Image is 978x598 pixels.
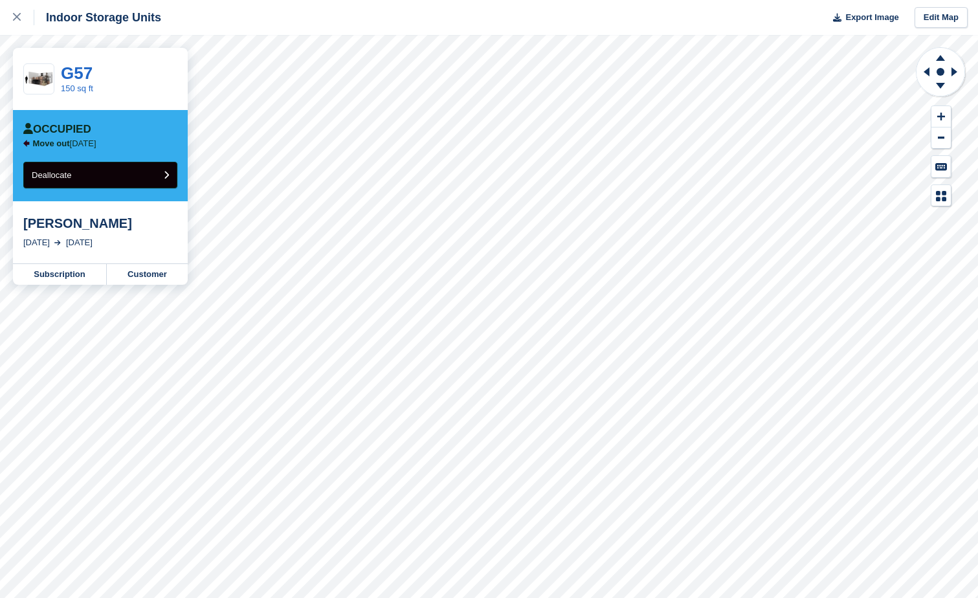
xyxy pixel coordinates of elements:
[825,7,899,28] button: Export Image
[23,123,91,136] div: Occupied
[33,138,70,148] span: Move out
[61,63,93,83] a: G57
[23,162,177,188] button: Deallocate
[915,7,968,28] a: Edit Map
[931,127,951,149] button: Zoom Out
[931,106,951,127] button: Zoom In
[845,11,898,24] span: Export Image
[61,83,93,93] a: 150 sq ft
[931,185,951,206] button: Map Legend
[33,138,96,149] p: [DATE]
[23,140,30,147] img: arrow-left-icn-90495f2de72eb5bd0bd1c3c35deca35cc13f817d75bef06ecd7c0b315636ce7e.svg
[54,240,61,245] img: arrow-right-light-icn-cde0832a797a2874e46488d9cf13f60e5c3a73dbe684e267c42b8395dfbc2abf.svg
[23,216,177,231] div: [PERSON_NAME]
[931,156,951,177] button: Keyboard Shortcuts
[13,264,107,285] a: Subscription
[34,10,161,25] div: Indoor Storage Units
[24,68,54,91] img: 150-sqft-unit.jpg
[32,170,71,180] span: Deallocate
[107,264,188,285] a: Customer
[66,236,93,249] div: [DATE]
[23,236,50,249] div: [DATE]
